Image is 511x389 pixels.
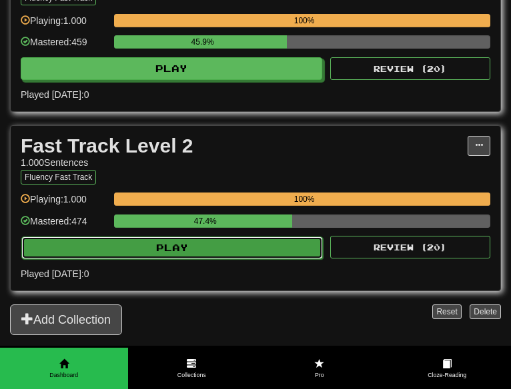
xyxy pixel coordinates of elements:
div: Mastered: 459 [21,35,107,57]
button: Fluency Fast Track [21,170,96,185]
div: 1.000 Sentences [21,156,468,169]
button: Review (20) [330,236,490,258]
button: Play [21,236,323,259]
div: Fast Track Level 2 [21,136,468,156]
span: Collections [128,371,256,380]
button: Add Collection [10,304,122,335]
div: 100% [118,14,490,27]
div: 47.4% [118,214,292,228]
button: Reset [432,304,461,319]
button: Play [21,57,322,80]
span: Pro [255,371,384,380]
div: 45.9% [118,35,287,49]
div: 100% [118,193,490,206]
span: Played [DATE]: 0 [21,88,490,101]
div: Dark Mode [10,343,501,356]
div: Mastered: 474 [21,214,107,236]
button: Review (20) [330,57,490,80]
div: Playing: 1.000 [21,14,107,36]
div: Playing: 1.000 [21,193,107,214]
button: Delete [470,304,501,319]
span: Played [DATE]: 0 [21,267,490,280]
